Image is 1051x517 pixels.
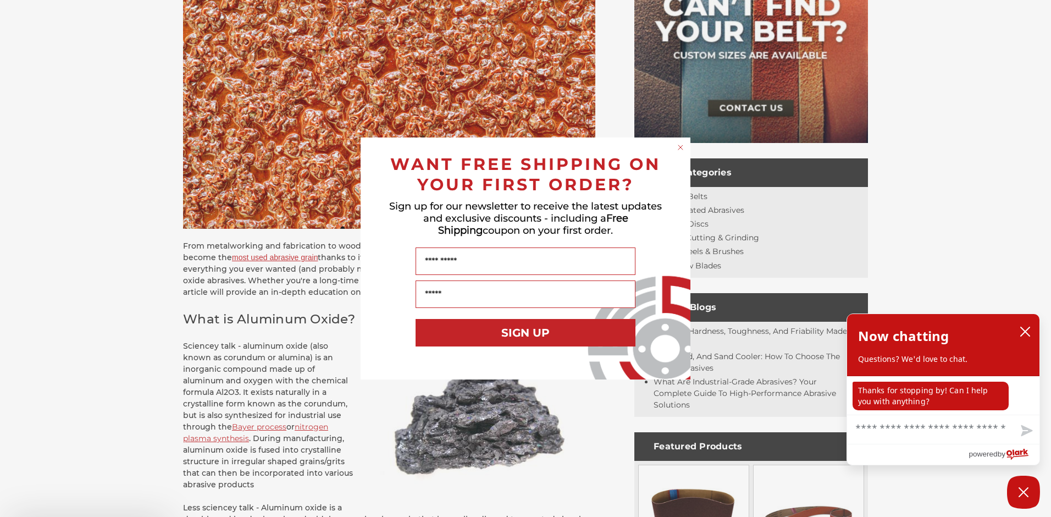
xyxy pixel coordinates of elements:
span: Sign up for our newsletter to receive the latest updates and exclusive discounts - including a co... [389,200,662,237]
button: Close dialog [675,142,686,153]
button: Close Chatbox [1007,476,1040,509]
p: Questions? We'd love to chat. [858,354,1028,365]
button: close chatbox [1016,323,1034,340]
span: by [998,447,1005,461]
p: Thanks for stopping by! Can I help you with anything? [853,382,1009,410]
button: Send message [1012,419,1039,444]
span: Free Shipping [438,212,628,237]
span: powered [969,447,997,461]
a: Powered by Olark [969,444,1039,465]
h2: Now chatting [858,325,949,347]
div: olark chatbox [847,313,1040,465]
div: chat [847,376,1039,415]
span: WANT FREE SHIPPING ON YOUR FIRST ORDER? [390,154,661,195]
button: SIGN UP [416,319,635,346]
